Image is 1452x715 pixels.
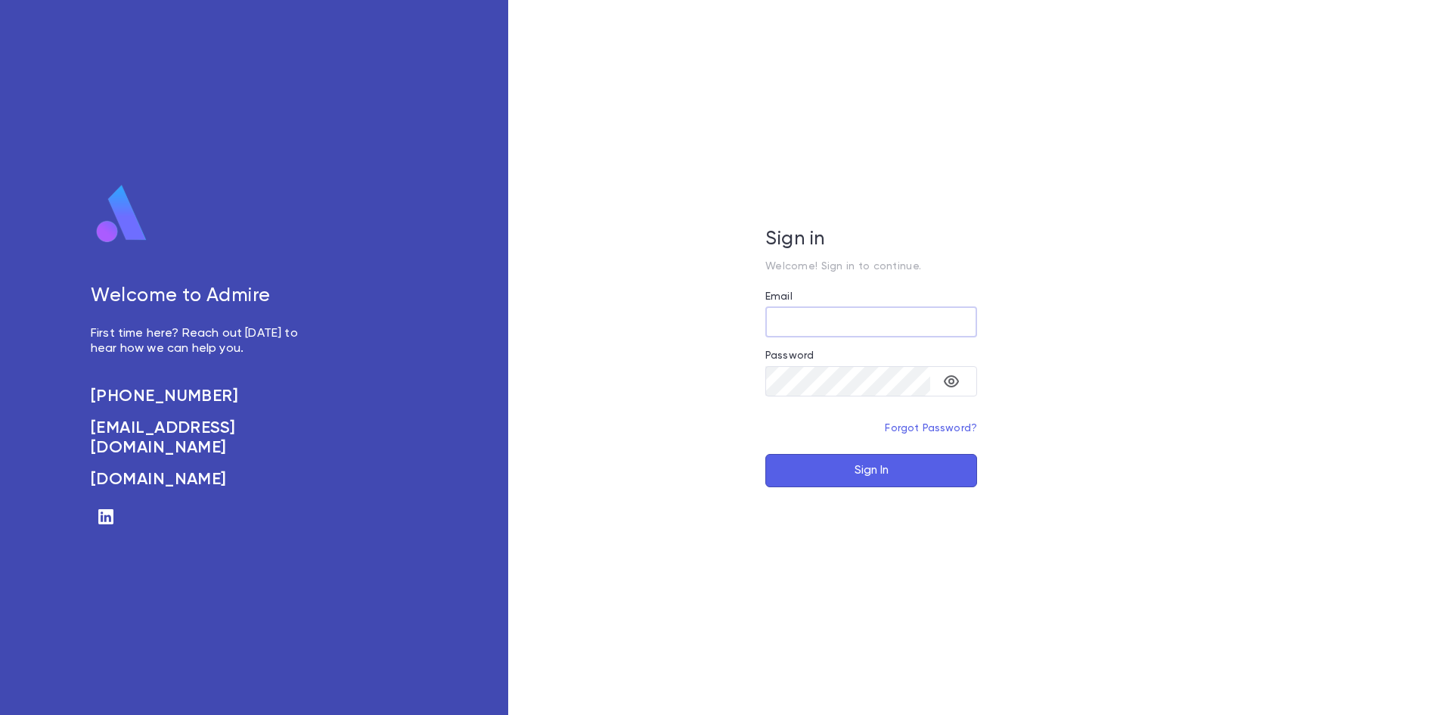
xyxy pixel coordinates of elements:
a: Forgot Password? [885,423,977,434]
a: [PHONE_NUMBER] [91,387,315,406]
label: Password [765,350,814,362]
button: Sign In [765,454,977,487]
p: First time here? Reach out [DATE] to hear how we can help you. [91,326,315,356]
h5: Sign in [765,228,977,251]
a: [DOMAIN_NAME] [91,470,315,490]
h5: Welcome to Admire [91,285,315,308]
a: [EMAIL_ADDRESS][DOMAIN_NAME] [91,418,315,458]
img: logo [91,184,153,244]
p: Welcome! Sign in to continue. [765,260,977,272]
button: toggle password visibility [936,366,966,396]
label: Email [765,291,793,303]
